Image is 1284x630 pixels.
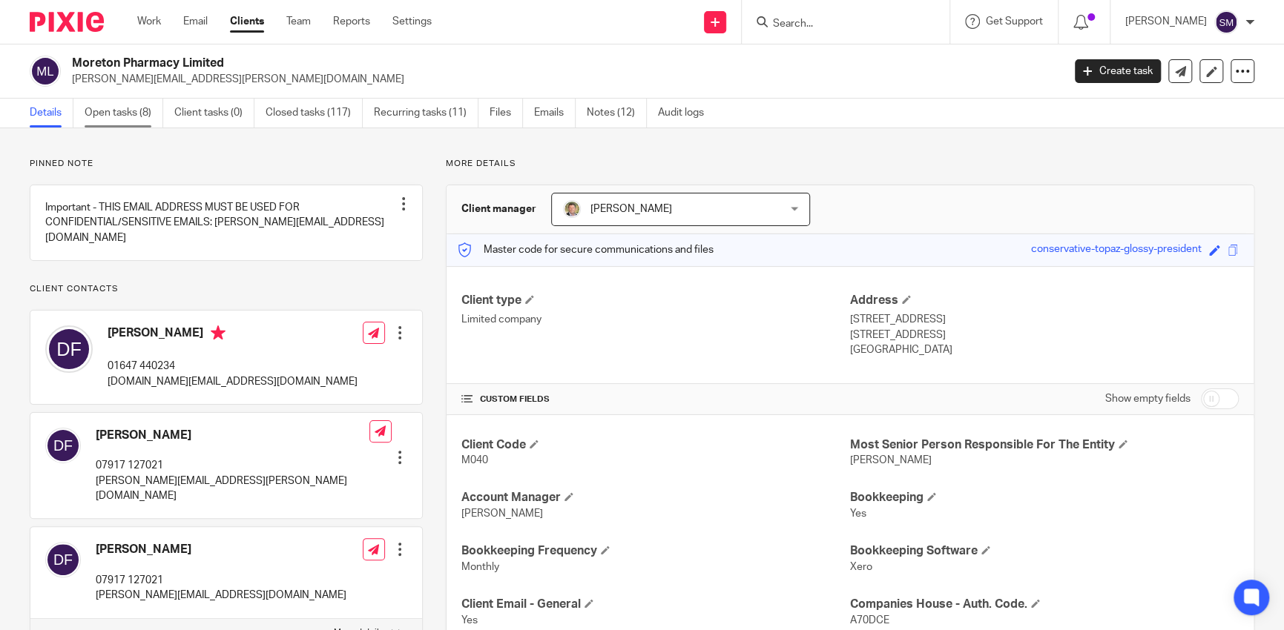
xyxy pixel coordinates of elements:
a: Notes (12) [587,99,647,127]
h4: [PERSON_NAME] [108,325,358,344]
span: [PERSON_NAME] [590,204,672,214]
span: [PERSON_NAME] [850,455,932,465]
span: Monthly [461,562,499,572]
h4: Client type [461,293,850,308]
img: svg%3E [45,542,81,577]
h4: Client Code [461,437,850,453]
p: [PERSON_NAME][EMAIL_ADDRESS][PERSON_NAME][DOMAIN_NAME] [72,72,1053,87]
span: A70DCE [850,615,889,626]
a: Open tasks (8) [85,99,163,127]
div: conservative-topaz-glossy-president [1031,242,1202,259]
p: [STREET_ADDRESS] [850,312,1239,327]
a: Work [137,14,161,29]
img: svg%3E [30,56,61,87]
input: Search [771,18,905,31]
img: svg%3E [1214,10,1238,34]
h2: Moreton Pharmacy Limited [72,56,857,71]
p: [PERSON_NAME][EMAIL_ADDRESS][PERSON_NAME][DOMAIN_NAME] [96,474,369,504]
h4: Address [850,293,1239,308]
p: More details [446,158,1254,170]
label: Show empty fields [1105,391,1191,406]
p: [PERSON_NAME] [1125,14,1207,29]
p: Limited company [461,312,850,327]
p: Client contacts [30,283,423,295]
a: Recurring tasks (11) [374,99,478,127]
p: 07917 127021 [96,573,346,588]
h4: Bookkeeping [850,490,1239,505]
p: [STREET_ADDRESS] [850,328,1239,342]
h4: Account Manager [461,490,850,505]
a: Files [490,99,523,127]
a: Audit logs [658,99,715,127]
p: 07917 127021 [96,458,369,473]
img: svg%3E [45,325,93,373]
a: Reports [333,14,370,29]
h4: CUSTOM FIELDS [461,394,850,405]
h4: [PERSON_NAME] [96,542,346,557]
p: Master code for secure communications and files [458,242,714,257]
p: [DOMAIN_NAME][EMAIL_ADDRESS][DOMAIN_NAME] [108,374,358,389]
a: Create task [1075,59,1161,83]
img: High%20Res%20Andrew%20Price%20Accountants_Poppy%20Jakes%20photography-1118.jpg [563,200,581,218]
img: svg%3E [45,428,81,463]
p: Pinned note [30,158,423,170]
a: Settings [392,14,432,29]
span: Get Support [986,16,1043,27]
p: 01647 440234 [108,359,358,374]
h4: Companies House - Auth. Code. [850,597,1239,612]
p: [PERSON_NAME][EMAIL_ADDRESS][DOMAIN_NAME] [96,588,346,603]
i: Primary [211,325,225,340]
h3: Client manager [461,202,536,216]
span: M040 [461,455,488,465]
span: Yes [461,615,478,626]
a: Team [286,14,311,29]
a: Emails [534,99,576,127]
a: Details [30,99,73,127]
a: Clients [230,14,264,29]
img: Pixie [30,12,104,32]
span: Xero [850,562,872,572]
a: Client tasks (0) [174,99,254,127]
h4: Bookkeeping Software [850,543,1239,559]
h4: [PERSON_NAME] [96,428,369,443]
span: Yes [850,508,866,519]
p: [GEOGRAPHIC_DATA] [850,342,1239,357]
h4: Client Email - General [461,597,850,612]
h4: Bookkeeping Frequency [461,543,850,559]
a: Closed tasks (117) [266,99,363,127]
a: Email [183,14,208,29]
span: [PERSON_NAME] [461,508,543,519]
h4: Most Senior Person Responsible For The Entity [850,437,1239,453]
